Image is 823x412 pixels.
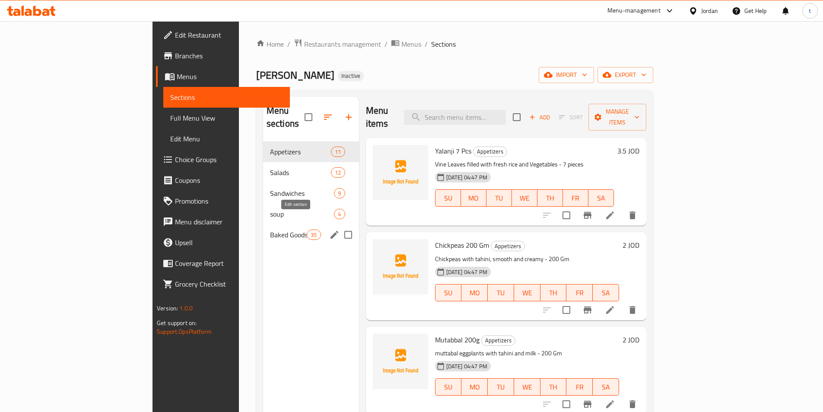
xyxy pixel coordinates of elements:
[528,112,551,122] span: Add
[605,210,615,220] a: Edit menu item
[464,192,483,204] span: MO
[443,173,491,182] span: [DATE] 04:47 PM
[157,303,178,314] span: Version:
[541,192,559,204] span: TH
[270,167,331,178] span: Salads
[270,209,334,219] span: soup
[595,106,639,128] span: Manage items
[557,301,575,319] span: Select to update
[334,189,344,198] span: 9
[373,334,428,389] img: Mutabbal 200g
[563,189,588,207] button: FR
[270,188,334,198] div: Sandwiches
[175,217,283,227] span: Menu disclaimer
[331,148,344,156] span: 11
[435,284,462,301] button: SU
[566,192,585,204] span: FR
[334,209,345,219] div: items
[307,230,321,240] div: items
[512,189,537,207] button: WE
[270,230,307,240] span: Baked Goods
[294,38,381,50] a: Restaurants management
[175,196,283,206] span: Promotions
[546,70,587,80] span: import
[170,134,283,144] span: Edit Menu
[331,167,345,178] div: items
[544,287,563,299] span: TH
[263,141,359,162] div: Appetizers11
[537,189,563,207] button: TH
[366,104,394,130] h2: Menu items
[435,144,471,157] span: Yalanji 7 Pcs
[809,6,811,16] span: t
[177,71,283,82] span: Menus
[163,108,290,128] a: Full Menu View
[540,284,567,301] button: TH
[588,189,614,207] button: SA
[373,145,428,200] img: Yalanji 7 Pcs
[518,381,537,393] span: WE
[328,228,341,241] button: edit
[156,45,290,66] a: Branches
[623,239,639,251] h6: 2 JOD
[318,107,338,128] span: Sort sections
[156,170,290,191] a: Coupons
[373,239,428,294] img: Chickpeas 200 Gm
[263,162,359,183] div: Salads12
[607,6,661,16] div: Menu-management
[439,192,458,204] span: SU
[465,287,484,299] span: MO
[491,287,511,299] span: TU
[526,111,553,124] span: Add item
[461,284,488,301] button: MO
[331,147,345,157] div: items
[508,108,526,126] span: Select section
[623,334,639,346] h6: 2 JOD
[338,107,359,128] button: Add section
[488,378,514,396] button: TU
[156,274,290,294] a: Grocery Checklist
[435,333,480,346] span: Mutabbal 200g
[156,191,290,211] a: Promotions
[488,284,514,301] button: TU
[175,154,283,165] span: Choice Groups
[443,362,491,370] span: [DATE] 04:47 PM
[404,110,506,125] input: search
[175,51,283,61] span: Branches
[514,378,540,396] button: WE
[163,87,290,108] a: Sections
[263,204,359,224] div: soup4
[490,192,508,204] span: TU
[431,39,456,49] span: Sections
[593,378,619,396] button: SA
[338,71,364,81] div: Inactive
[157,317,197,329] span: Get support on:
[622,300,643,320] button: delete
[170,113,283,123] span: Full Menu View
[553,111,588,124] span: Select section first
[577,205,598,226] button: Branch-specific-item
[304,39,381,49] span: Restaurants management
[175,279,283,289] span: Grocery Checklist
[486,189,512,207] button: TU
[401,39,421,49] span: Menus
[256,38,653,50] nav: breadcrumb
[425,39,428,49] li: /
[515,192,534,204] span: WE
[156,25,290,45] a: Edit Restaurant
[491,381,511,393] span: TU
[334,210,344,218] span: 4
[596,287,616,299] span: SA
[270,147,331,157] div: Appetizers
[156,253,290,274] a: Coverage Report
[156,66,290,87] a: Menus
[439,381,458,393] span: SU
[617,145,639,157] h6: 3.5 JOD
[156,211,290,232] a: Menu disclaimer
[334,188,345,198] div: items
[566,378,593,396] button: FR
[175,175,283,185] span: Coupons
[443,268,491,276] span: [DATE] 04:47 PM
